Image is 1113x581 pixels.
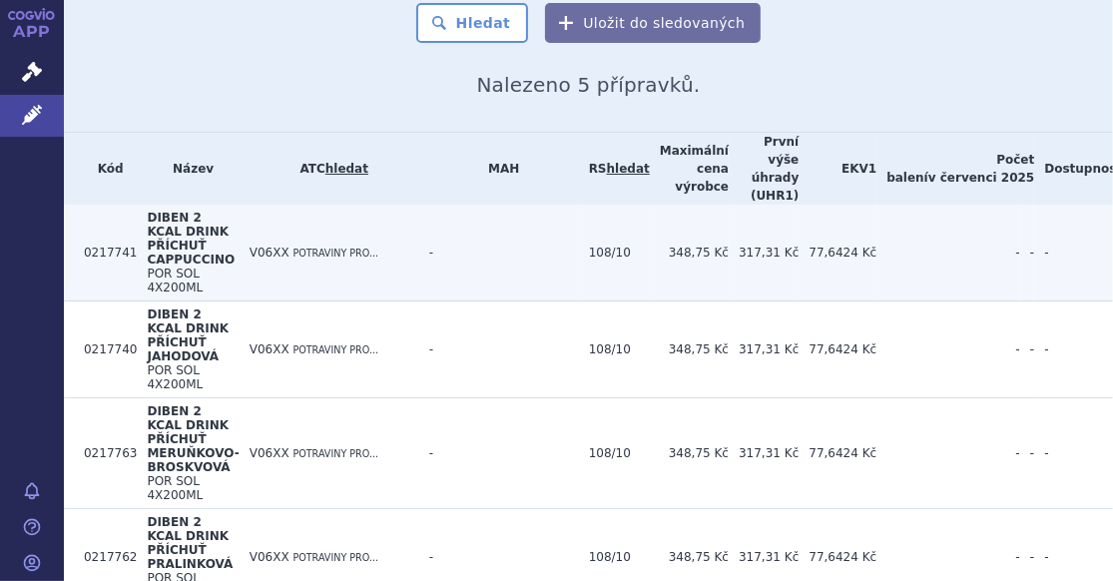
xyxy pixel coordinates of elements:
span: DIBEN 2 KCAL DRINK PŘÍCHUŤ PRALINKOVÁ [147,515,233,571]
th: MAH [419,133,579,205]
td: 317,31 Kč [729,205,799,301]
span: 108/10 [589,246,631,260]
td: 77,6424 Kč [799,301,876,398]
span: POR SOL 4X200ML [147,363,203,391]
td: 0217741 [74,205,137,301]
span: 108/10 [589,550,631,564]
th: Počet balení [876,133,1034,205]
th: Kód [74,133,137,205]
span: V06XX [250,550,289,564]
td: 0217740 [74,301,137,398]
span: DIBEN 2 KCAL DRINK PŘÍCHUŤ JAHODOVÁ [147,307,229,363]
td: - [1020,205,1035,301]
td: - [419,301,579,398]
span: POTRAVINY PRO... [292,552,378,563]
td: 348,75 Kč [650,205,729,301]
button: Uložit do sledovaných [545,3,761,43]
th: Maximální cena výrobce [650,133,729,205]
td: 317,31 Kč [729,301,799,398]
th: EKV1 [799,133,876,205]
span: v červenci 2025 [928,171,1034,185]
td: 0217763 [74,398,137,509]
span: 108/10 [589,446,631,460]
a: hledat [325,162,368,176]
a: hledat [607,162,650,176]
span: DIBEN 2 KCAL DRINK PŘÍCHUŤ MERUŇKOVO-BROSKVOVÁ [147,404,239,474]
td: - [1020,398,1035,509]
td: - [876,205,1019,301]
span: POR SOL 4X200ML [147,474,203,502]
span: V06XX [250,342,289,356]
span: 108/10 [589,342,631,356]
th: ATC [240,133,419,205]
td: 317,31 Kč [729,398,799,509]
td: - [876,301,1019,398]
span: DIBEN 2 KCAL DRINK PŘÍCHUŤ CAPPUCCINO [147,211,235,267]
td: 77,6424 Kč [799,398,876,509]
td: - [876,398,1019,509]
th: Název [137,133,239,205]
td: 348,75 Kč [650,301,729,398]
span: V06XX [250,246,289,260]
span: POTRAVINY PRO... [292,344,378,355]
span: POR SOL 4X200ML [147,267,203,294]
th: RS [579,133,650,205]
button: Hledat [416,3,529,43]
td: - [419,205,579,301]
th: První výše úhrady (UHR1) [729,133,799,205]
td: 77,6424 Kč [799,205,876,301]
td: - [1020,301,1035,398]
span: POTRAVINY PRO... [292,448,378,459]
span: Nalezeno 5 přípravků. [477,73,701,97]
span: V06XX [250,446,289,460]
span: POTRAVINY PRO... [292,248,378,259]
td: 348,75 Kč [650,398,729,509]
td: - [419,398,579,509]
